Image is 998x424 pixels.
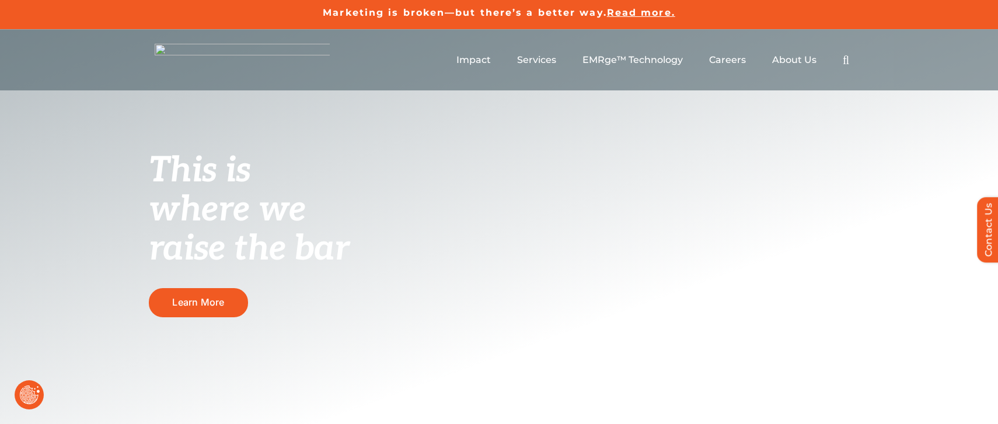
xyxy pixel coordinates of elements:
[517,54,556,66] a: Services
[456,41,849,79] nav: Menu
[607,7,675,18] a: Read more.
[456,54,491,66] a: Impact
[843,54,849,66] a: Search
[582,54,683,66] a: EMRge™ Technology
[155,43,330,54] a: OG_Full_horizontal_WHT
[149,150,250,192] span: This is
[709,54,746,66] a: Careers
[323,7,607,18] a: Marketing is broken—but there’s a better way.
[172,297,224,308] span: Learn More
[149,288,248,317] a: Learn More
[149,189,349,270] span: where we raise the bar
[772,54,816,66] a: About Us
[15,380,44,409] button: Revoke Icon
